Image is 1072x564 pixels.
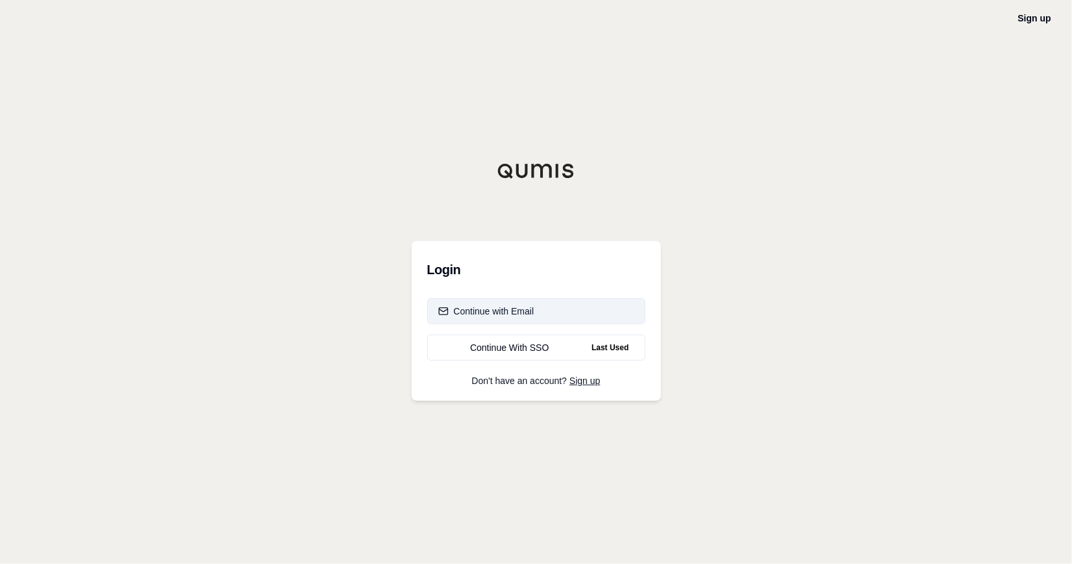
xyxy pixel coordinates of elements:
[438,305,534,318] div: Continue with Email
[427,376,645,385] p: Don't have an account?
[427,298,645,324] button: Continue with Email
[1018,13,1051,23] a: Sign up
[586,340,634,355] span: Last Used
[569,376,600,386] a: Sign up
[497,163,575,179] img: Qumis
[427,335,645,361] a: Continue With SSOLast Used
[438,341,582,354] div: Continue With SSO
[427,257,645,283] h3: Login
